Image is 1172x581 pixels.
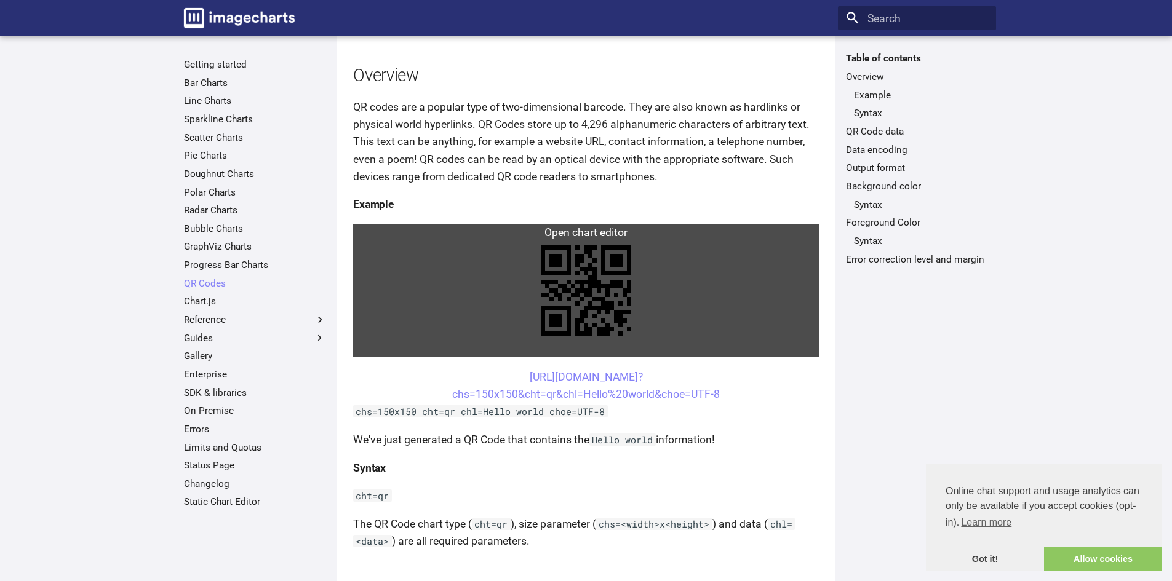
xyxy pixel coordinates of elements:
[846,180,988,192] a: Background color
[846,71,988,83] a: Overview
[184,496,326,508] a: Static Chart Editor
[184,168,326,180] a: Doughnut Charts
[353,405,608,417] code: chs=150x150 cht=qr chl=Hello world choe=UTF-8
[596,518,712,530] code: chs=<width>x<height>
[353,459,819,476] h4: Syntax
[838,52,996,65] label: Table of contents
[589,433,656,446] code: Hello world
[353,196,819,213] h4: Example
[184,350,326,362] a: Gallery
[184,95,326,107] a: Line Charts
[959,513,1013,532] a: learn more about cookies
[184,277,326,290] a: QR Codes
[854,235,988,247] a: Syntax
[184,387,326,399] a: SDK & libraries
[854,89,988,101] a: Example
[926,464,1162,571] div: cookieconsent
[184,186,326,199] a: Polar Charts
[184,113,326,125] a: Sparkline Charts
[854,199,988,211] a: Syntax
[184,405,326,417] a: On Premise
[854,107,988,119] a: Syntax
[184,423,326,435] a: Errors
[846,216,988,229] a: Foreground Color
[846,144,988,156] a: Data encoding
[184,132,326,144] a: Scatter Charts
[184,368,326,381] a: Enterprise
[353,98,819,185] p: QR codes are a popular type of two-dimensional barcode. They are also known as hardlinks or physi...
[184,478,326,490] a: Changelog
[178,2,300,33] a: Image-Charts documentation
[184,459,326,472] a: Status Page
[184,8,295,28] img: logo
[926,547,1044,572] a: dismiss cookie message
[184,259,326,271] a: Progress Bar Charts
[846,253,988,266] a: Error correction level and margin
[184,240,326,253] a: GraphViz Charts
[846,235,988,247] nav: Foreground Color
[184,204,326,216] a: Radar Charts
[472,518,511,530] code: cht=qr
[1044,547,1162,572] a: allow cookies
[846,89,988,120] nav: Overview
[846,199,988,211] nav: Background color
[452,371,720,400] a: [URL][DOMAIN_NAME]?chs=150x150&cht=qr&chl=Hello%20world&choe=UTF-8
[184,295,326,307] a: Chart.js
[184,58,326,71] a: Getting started
[846,125,988,138] a: QR Code data
[184,149,326,162] a: Pie Charts
[846,162,988,174] a: Output format
[838,52,996,265] nav: Table of contents
[353,489,392,502] code: cht=qr
[946,484,1142,532] span: Online chat support and usage analytics can only be available if you accept cookies (opt-in).
[353,431,819,448] p: We've just generated a QR Code that contains the information!
[184,441,326,454] a: Limits and Quotas
[353,64,819,88] h2: Overview
[184,77,326,89] a: Bar Charts
[184,332,326,344] label: Guides
[184,223,326,235] a: Bubble Charts
[184,314,326,326] label: Reference
[353,515,819,550] p: The QR Code chart type ( ), size parameter ( ) and data ( ) are all required parameters.
[838,6,996,31] input: Search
